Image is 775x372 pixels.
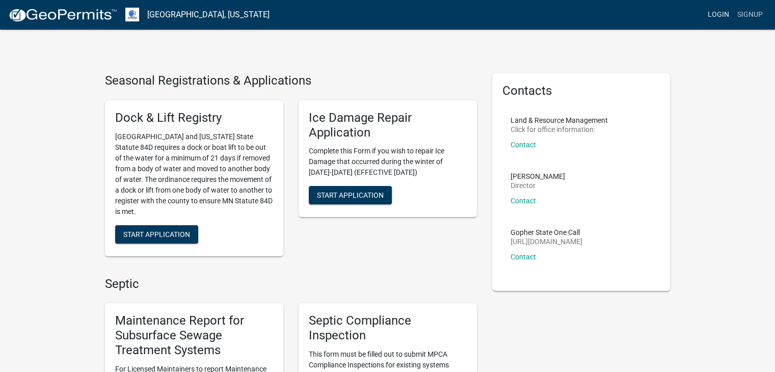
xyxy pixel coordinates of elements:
[511,238,582,245] p: [URL][DOMAIN_NAME]
[511,197,536,205] a: Contact
[511,126,608,133] p: Click for office information:
[704,5,733,24] a: Login
[502,84,660,98] h5: Contacts
[317,191,384,199] span: Start Application
[309,146,467,178] p: Complete this Form if you wish to repair Ice Damage that occurred during the winter of [DATE]-[DA...
[511,253,536,261] a: Contact
[115,111,273,125] h5: Dock & Lift Registry
[115,131,273,217] p: [GEOGRAPHIC_DATA] and [US_STATE] State Statute 84D requires a dock or boat lift to be out of the ...
[733,5,767,24] a: Signup
[105,277,477,291] h4: Septic
[123,230,190,238] span: Start Application
[511,173,565,180] p: [PERSON_NAME]
[511,182,565,189] p: Director
[309,349,467,370] p: This form must be filled out to submit MPCA Compliance Inspections for existing systems
[309,313,467,343] h5: Septic Compliance Inspection
[147,6,270,23] a: [GEOGRAPHIC_DATA], [US_STATE]
[511,141,536,149] a: Contact
[511,229,582,236] p: Gopher State One Call
[309,111,467,140] h5: Ice Damage Repair Application
[309,186,392,204] button: Start Application
[105,73,477,88] h4: Seasonal Registrations & Applications
[511,117,608,124] p: Land & Resource Management
[125,8,139,21] img: Otter Tail County, Minnesota
[115,313,273,357] h5: Maintenance Report for Subsurface Sewage Treatment Systems
[115,225,198,244] button: Start Application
